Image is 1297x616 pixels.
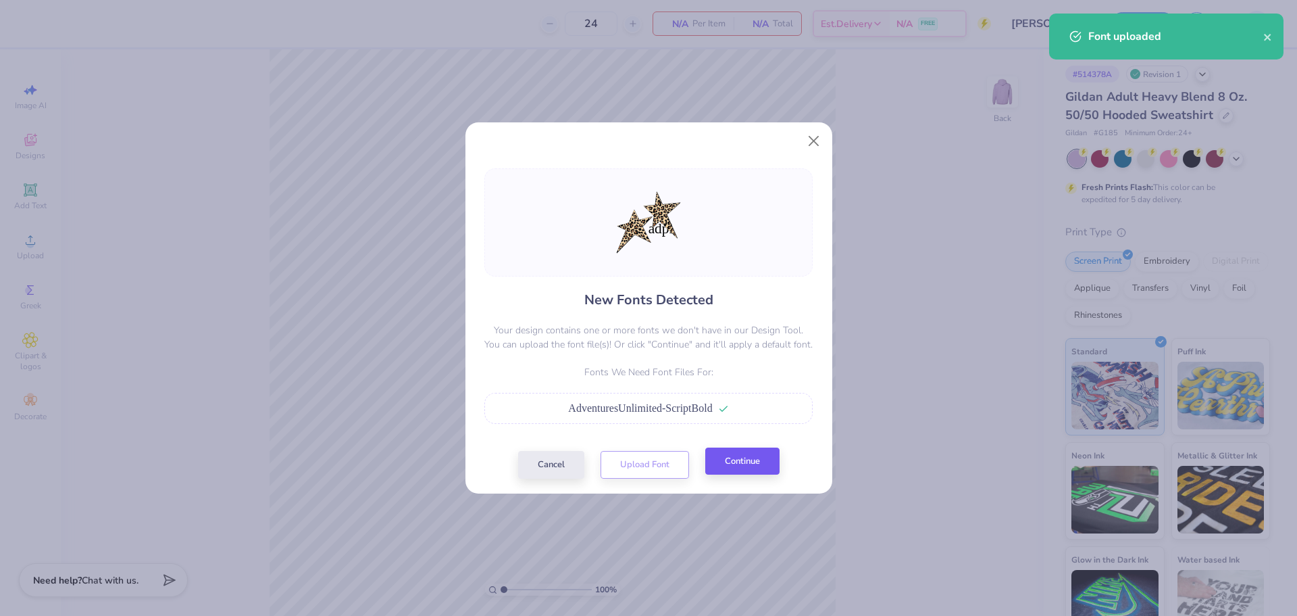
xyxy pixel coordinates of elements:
span: AdventuresUnlimited-ScriptBold [568,402,712,414]
button: Continue [705,448,780,475]
div: Font uploaded [1088,28,1263,45]
button: Close [800,128,826,154]
p: Your design contains one or more fonts we don't have in our Design Tool. You can upload the font ... [484,323,813,352]
button: close [1263,28,1273,45]
p: Fonts We Need Font Files For: [484,365,813,379]
button: Cancel [518,451,584,479]
h4: New Fonts Detected [584,290,713,310]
